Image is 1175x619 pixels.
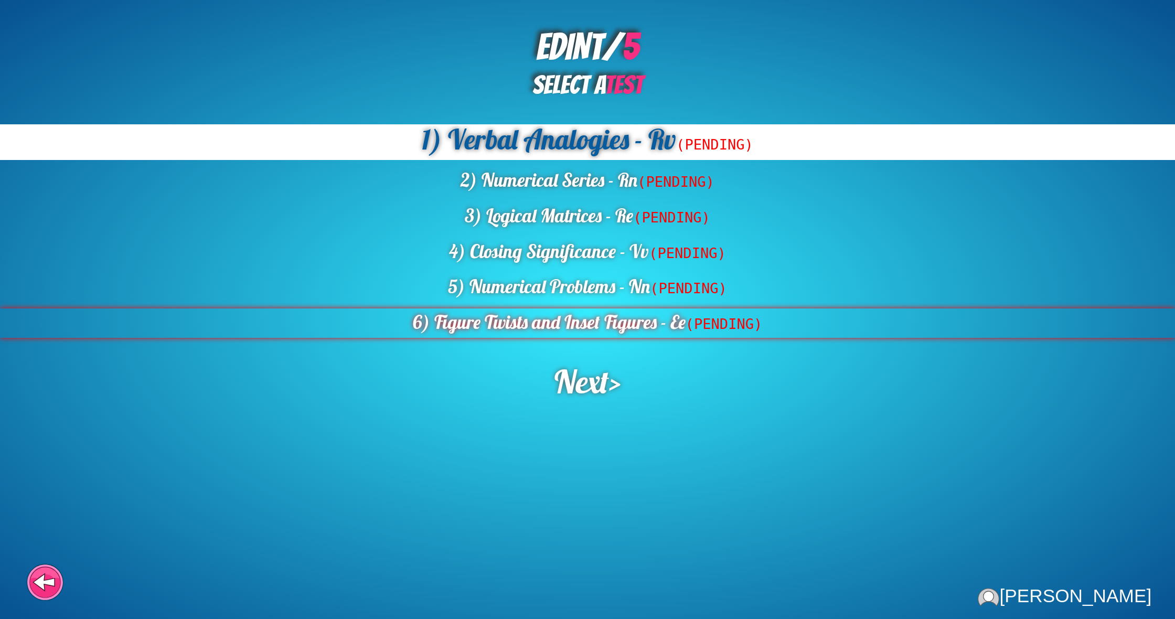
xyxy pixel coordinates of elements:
[650,280,727,296] span: (PENDING)
[686,316,763,332] span: (PENDING)
[24,563,67,606] div: Going back to the previous step
[633,209,710,226] span: (PENDING)
[622,27,639,67] span: 5
[649,245,726,261] span: (PENDING)
[553,361,610,402] span: Next
[978,585,1151,606] div: [PERSON_NAME]
[637,174,714,190] span: (PENDING)
[676,136,753,153] span: (PENDING)
[532,71,643,99] span: SELECT A
[604,71,643,99] span: TEST
[536,27,639,67] b: EDINT/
